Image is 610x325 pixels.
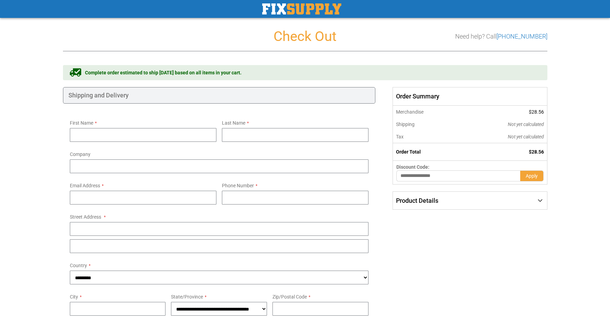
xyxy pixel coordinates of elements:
strong: Order Total [396,149,421,155]
a: store logo [262,3,341,14]
span: Complete order estimated to ship [DATE] based on all items in your cart. [85,69,242,76]
span: Email Address [70,183,100,188]
h1: Check Out [63,29,547,44]
span: Order Summary [393,87,547,106]
button: Apply [520,170,544,181]
span: Product Details [396,197,438,204]
span: Shipping [396,122,415,127]
span: Apply [526,173,538,179]
span: Not yet calculated [508,134,544,139]
div: Shipping and Delivery [63,87,376,104]
th: Tax [393,130,461,143]
a: [PHONE_NUMBER] [496,33,547,40]
span: Country [70,263,87,268]
span: $28.56 [529,149,544,155]
h3: Need help? Call [455,33,547,40]
th: Merchandise [393,106,461,118]
span: First Name [70,120,93,126]
span: Zip/Postal Code [272,294,307,300]
span: Street Address [70,214,101,220]
span: Company [70,151,90,157]
span: State/Province [171,294,203,300]
img: Fix Industrial Supply [262,3,341,14]
span: $28.56 [529,109,544,115]
span: Last Name [222,120,245,126]
span: City [70,294,78,300]
span: Phone Number [222,183,254,188]
span: Not yet calculated [508,122,544,127]
span: Discount Code: [396,164,429,170]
